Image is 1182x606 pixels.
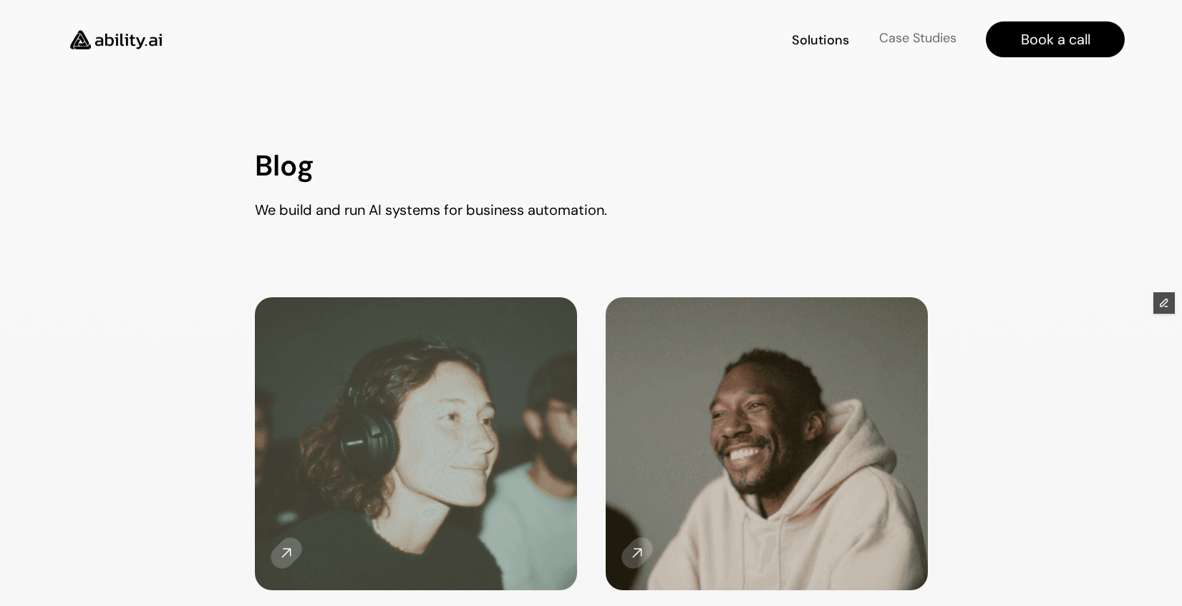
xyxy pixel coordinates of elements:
span: l [273,148,280,183]
button: Edit Framer Content [1153,292,1175,314]
h4: Book a call [1021,29,1090,49]
h4: Case Studies [879,29,956,47]
a: Case Studies [878,27,957,52]
span: o [280,148,297,183]
a: Book a call [986,21,1125,57]
span: B [255,148,273,183]
a: Solutions [792,27,849,52]
nav: Main navigation [182,21,1125,57]
span: g [297,148,314,183]
h4: Solutions [792,32,849,49]
h2: We build and run AI systems for business automation. [255,200,828,220]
